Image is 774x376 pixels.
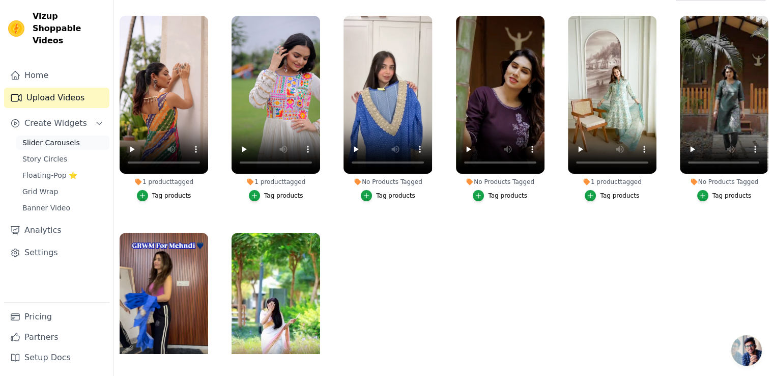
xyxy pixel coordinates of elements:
a: Floating-Pop ⭐ [16,168,109,182]
div: 1 product tagged [568,178,656,186]
span: Vizup Shoppable Videos [33,10,105,47]
span: Slider Carousels [22,138,80,148]
div: Tag products [712,192,752,200]
a: Banner Video [16,201,109,215]
button: Tag products [697,190,752,201]
a: Story Circles [16,152,109,166]
span: Create Widgets [24,117,87,129]
a: Setup Docs [4,347,109,368]
button: Tag products [137,190,191,201]
a: Pricing [4,307,109,327]
span: Grid Wrap [22,186,58,197]
span: Floating-Pop ⭐ [22,170,77,180]
a: Slider Carousels [16,136,109,150]
div: 1 product tagged [120,178,208,186]
img: Vizup [8,20,24,37]
div: No Products Tagged [456,178,544,186]
a: Partners [4,327,109,347]
button: Create Widgets [4,113,109,133]
div: 1 product tagged [232,178,320,186]
div: No Products Tagged [680,178,768,186]
a: Settings [4,243,109,263]
button: Tag products [585,190,639,201]
span: Banner Video [22,203,70,213]
button: Tag products [473,190,527,201]
a: Grid Wrap [16,184,109,199]
div: No Products Tagged [343,178,432,186]
div: Tag products [600,192,639,200]
div: Tag products [376,192,415,200]
span: Story Circles [22,154,67,164]
a: Home [4,65,109,86]
a: Upload Videos [4,88,109,108]
button: Tag products [249,190,303,201]
div: Tag products [264,192,303,200]
a: Analytics [4,220,109,240]
a: Open chat [731,335,762,366]
div: Tag products [152,192,191,200]
button: Tag products [361,190,415,201]
div: Tag products [488,192,527,200]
